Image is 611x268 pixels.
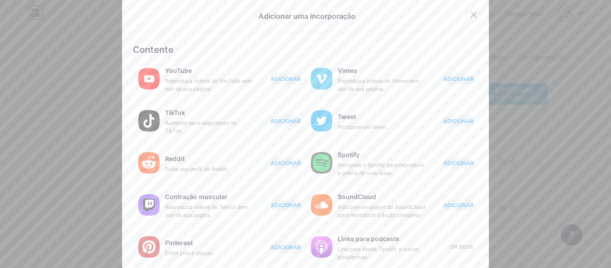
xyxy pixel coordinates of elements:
img: YouTube [138,68,160,89]
img: nuvem sonora [311,194,332,216]
font: ADICIONAR [443,76,474,82]
font: TikTok [165,109,185,116]
font: Link para Apple, Spotify e outras plataformas. [338,246,419,260]
img: contração muscular [138,194,160,216]
font: ADICIONAR [443,160,474,166]
font: ADICIONAR [443,118,474,124]
font: ADICIONAR [271,244,301,251]
font: Reproduza vídeos do YouTube sem sair da sua página. [165,77,252,92]
button: ADICIONAR [271,73,301,85]
button: ADICIONAR [271,199,301,211]
button: ADICIONAR [271,157,301,169]
img: vimeo [311,68,332,89]
button: ADICIONAR [443,73,474,85]
font: Adicionar uma incorporação [259,12,356,21]
font: Tweet [338,113,356,120]
font: Reproduza vídeos do Twitch sem sair da sua página. [165,204,248,218]
img: Spotify [311,152,332,174]
button: ADICIONAR [271,115,301,127]
font: Reproduza vídeos do Vimeo sem sair da sua página. [338,77,419,92]
font: SoundCloud [338,193,376,200]
font: YouTube [165,67,192,74]
button: ADICIONAR [443,199,474,211]
font: Aumente seus seguidores no TikTok [165,119,237,134]
img: Reddit [138,152,160,174]
img: Twitter [311,110,332,132]
font: Contente [133,44,174,55]
font: Incorpore o Spotify para reproduzir a prévia de uma faixa. [338,162,424,176]
font: ADICIONAR [271,118,301,124]
font: Contração muscular [165,193,228,200]
font: Em breve [451,245,474,250]
font: Spotify [338,151,360,158]
font: ADICIONAR [271,202,301,208]
font: Links para podcasts [338,235,399,242]
font: Incorpore um tweet. [338,123,387,130]
button: ADICIONAR [443,157,474,169]
font: Vimeo [338,67,357,74]
font: Exiba seu perfil do Reddit [165,166,228,172]
font: Pinterest [165,239,193,247]
button: ADICIONAR [443,115,474,127]
font: Reddit [165,155,185,162]
font: Adicione um player do SoundCloud para reproduzir o áudio completo. [338,204,425,218]
img: TikTok [138,110,160,132]
button: ADICIONAR [271,241,301,253]
font: ADICIONAR [271,76,301,82]
img: Pinterest [138,236,160,258]
font: ADICIONAR [443,202,474,208]
img: links de podcast [311,236,332,258]
font: ADICIONAR [271,160,301,166]
font: Exibir pins e placas [165,250,212,256]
